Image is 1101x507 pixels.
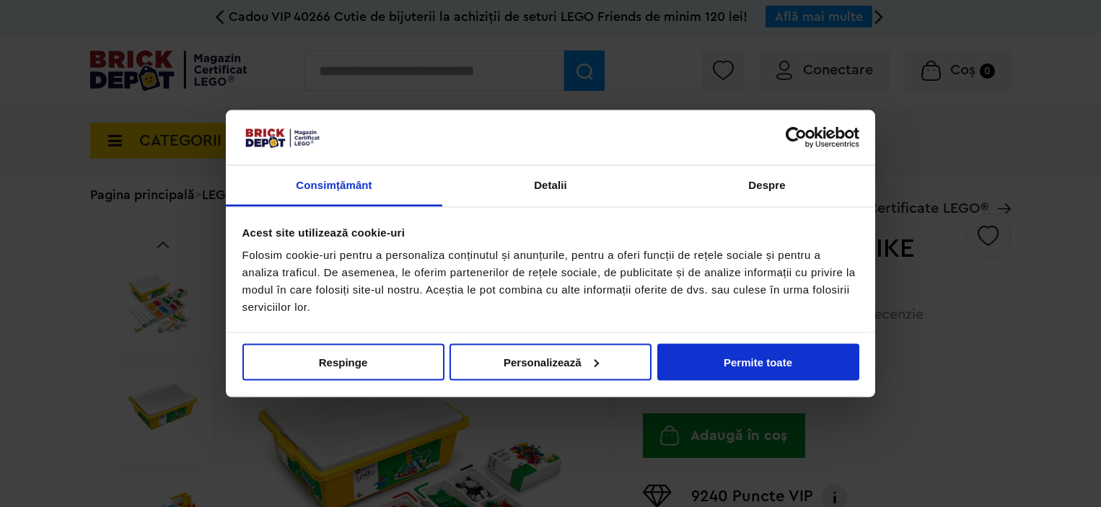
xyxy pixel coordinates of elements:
[442,166,659,207] a: Detalii
[226,166,442,207] a: Consimțământ
[242,247,859,316] div: Folosim cookie-uri pentru a personaliza conținutul și anunțurile, pentru a oferi funcții de rețel...
[242,126,322,149] img: siglă
[242,224,859,241] div: Acest site utilizează cookie-uri
[659,166,875,207] a: Despre
[657,343,859,380] button: Permite toate
[242,343,444,380] button: Respinge
[733,126,859,148] a: Usercentrics Cookiebot - opens in a new window
[449,343,652,380] button: Personalizează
